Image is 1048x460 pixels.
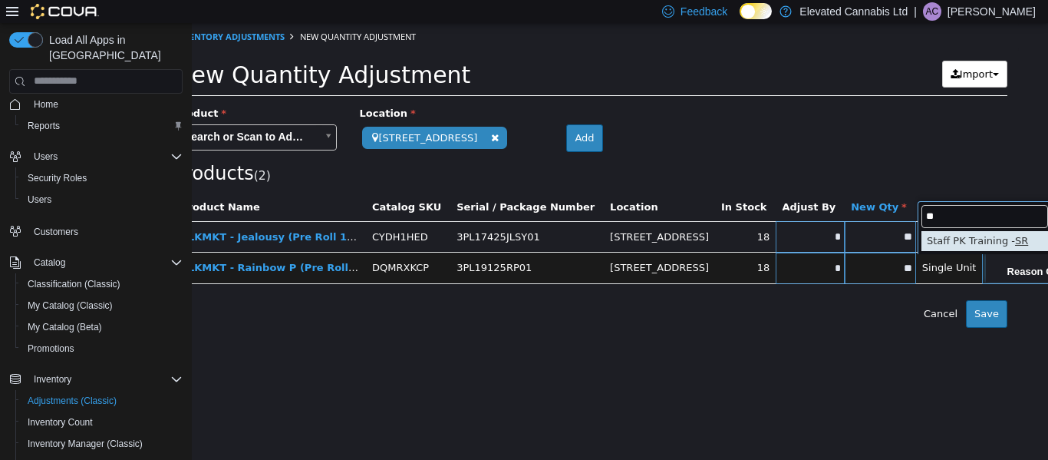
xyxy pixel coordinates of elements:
[28,253,71,272] button: Catalog
[15,189,189,210] button: Users
[28,94,183,114] span: Home
[3,146,189,167] button: Users
[15,316,189,338] button: My Catalog (Beta)
[21,392,123,410] a: Adjustments (Classic)
[21,318,108,336] a: My Catalog (Beta)
[34,98,58,111] span: Home
[21,296,119,315] a: My Catalog (Classic)
[15,115,189,137] button: Reports
[28,370,77,389] button: Inventory
[21,117,66,135] a: Reports
[15,390,189,412] button: Adjustments (Classic)
[34,256,65,269] span: Catalog
[21,117,183,135] span: Reports
[923,2,941,21] div: Ashley Carter
[21,169,93,187] a: Security Roles
[947,2,1036,21] p: [PERSON_NAME]
[21,435,149,453] a: Inventory Manager (Classic)
[28,278,120,290] span: Classification (Classic)
[28,147,183,166] span: Users
[28,343,74,355] span: Promotions
[28,95,64,114] a: Home
[15,167,189,189] button: Security Roles
[28,321,102,333] span: My Catalog (Beta)
[21,435,183,453] span: Inventory Manager (Classic)
[34,226,78,238] span: Customers
[21,413,99,432] a: Inventory Count
[21,169,183,187] span: Security Roles
[28,223,84,241] a: Customers
[926,2,939,21] span: AC
[31,4,99,19] img: Cova
[730,208,856,229] div: Staff PK Training -
[15,338,189,359] button: Promotions
[28,120,60,132] span: Reports
[3,252,189,273] button: Catalog
[3,369,189,390] button: Inventory
[15,433,189,455] button: Inventory Manager (Classic)
[799,2,908,21] p: Elevated Cannabis Ltd
[914,2,917,21] p: |
[15,295,189,316] button: My Catalog (Classic)
[34,151,58,163] span: Users
[15,273,189,295] button: Classification (Classic)
[823,212,836,223] span: SR
[3,93,189,115] button: Home
[28,253,183,272] span: Catalog
[740,3,772,19] input: Dark Mode
[15,412,189,433] button: Inventory Count
[28,172,87,184] span: Security Roles
[21,190,58,209] a: Users
[28,395,117,407] span: Adjustments (Classic)
[21,296,183,315] span: My Catalog (Classic)
[21,318,183,336] span: My Catalog (Beta)
[28,299,113,312] span: My Catalog (Classic)
[21,275,183,293] span: Classification (Classic)
[21,413,183,432] span: Inventory Count
[21,339,81,358] a: Promotions
[21,275,127,293] a: Classification (Classic)
[43,32,183,63] span: Load All Apps in [GEOGRAPHIC_DATA]
[28,416,93,429] span: Inventory Count
[28,221,183,240] span: Customers
[34,373,71,386] span: Inventory
[21,339,183,358] span: Promotions
[681,4,727,19] span: Feedback
[21,392,183,410] span: Adjustments (Classic)
[28,194,51,206] span: Users
[3,220,189,242] button: Customers
[28,147,64,166] button: Users
[28,438,143,450] span: Inventory Manager (Classic)
[21,190,183,209] span: Users
[28,370,183,389] span: Inventory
